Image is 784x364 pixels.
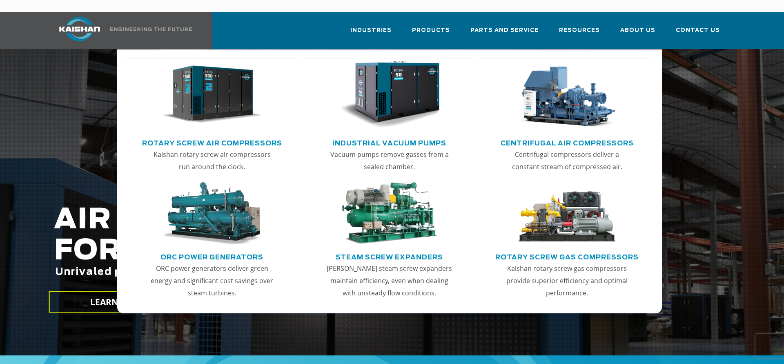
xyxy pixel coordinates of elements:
a: Rotary Screw Air Compressors [142,136,282,148]
span: Products [412,26,450,35]
span: Industries [350,26,392,35]
span: Parts and Service [470,26,539,35]
span: About Us [620,26,655,35]
p: Kaishan rotary screw gas compressors provide superior efficiency and optimal performance. [503,262,631,299]
p: [PERSON_NAME] steam screw expanders maintain efficiency, even when dealing with unsteady flow con... [326,262,453,299]
h2: AIR COMPRESSORS FOR THE [54,205,616,303]
a: LEARN MORE [49,291,188,313]
img: thumb-Centrifugal-Air-Compressors [517,61,617,129]
img: thumb-Rotary-Screw-Gas-Compressors [517,182,617,245]
a: Resources [559,20,600,47]
a: Industries [350,20,392,47]
a: Products [412,20,450,47]
img: thumb-Rotary-Screw-Air-Compressors [162,61,262,129]
span: Contact Us [676,26,720,35]
a: ORC Power Generators [160,250,263,262]
a: Contact Us [676,20,720,47]
span: Unrivaled performance with up to 35% energy cost savings. [55,267,405,277]
img: kaishan logo [49,17,110,41]
a: Rotary Screw Gas Compressors [495,250,639,262]
span: LEARN MORE [90,296,147,308]
img: Engineering the future [110,27,192,31]
a: Centrifugal Air Compressors [501,136,634,148]
a: Steam Screw Expanders [336,250,443,262]
img: thumb-Steam-Screw-Expanders [339,182,440,245]
span: Resources [559,26,600,35]
a: About Us [620,20,655,47]
p: Kaishan rotary screw air compressors run around the clock. [148,148,276,173]
p: Vacuum pumps remove gasses from a sealed chamber. [326,148,453,173]
a: Kaishan USA [49,12,194,49]
img: thumb-Industrial-Vacuum-Pumps [339,61,440,129]
p: ORC power generators deliver green energy and significant cost savings over steam turbines. [148,262,276,299]
a: Industrial Vacuum Pumps [332,136,446,148]
p: Centrifugal compressors deliver a constant stream of compressed air. [503,148,631,173]
img: thumb-ORC-Power-Generators [162,182,262,245]
a: Parts and Service [470,20,539,47]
